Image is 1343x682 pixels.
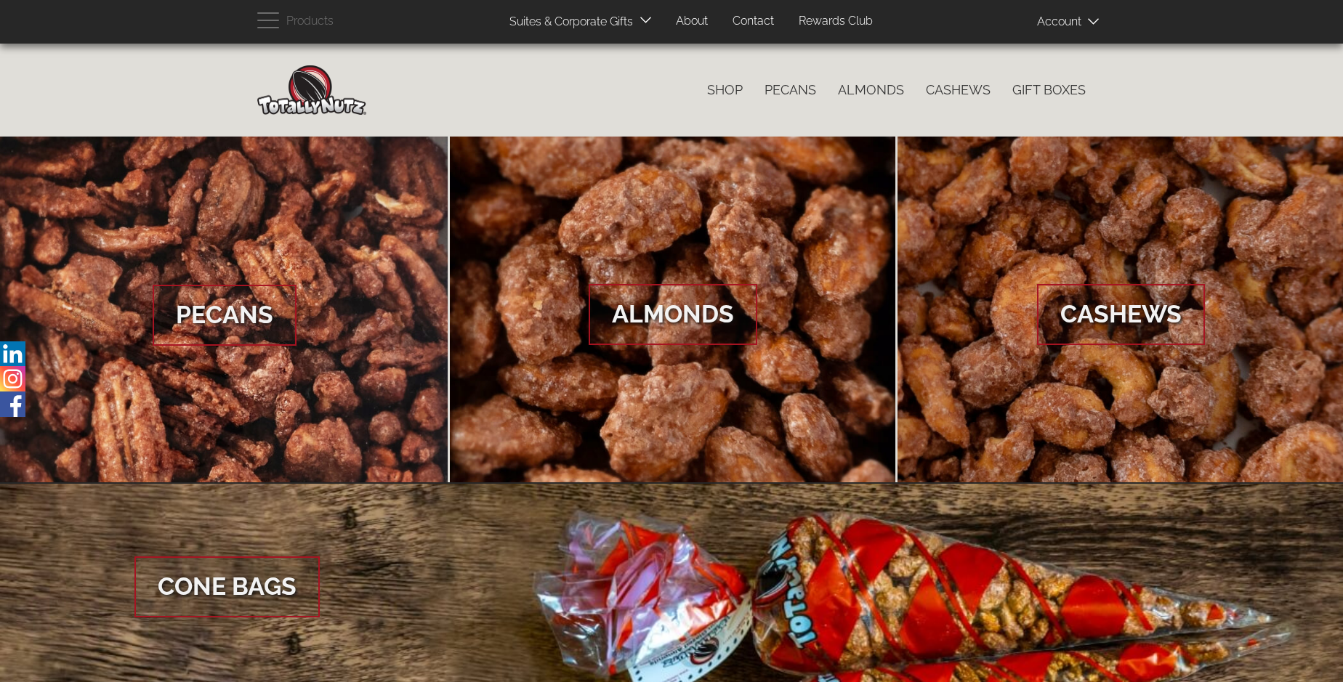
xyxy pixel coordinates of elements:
[134,556,320,617] span: Cone Bags
[1037,284,1205,345] span: Cashews
[499,8,637,36] a: Suites & Corporate Gifts
[257,65,366,115] img: Home
[589,284,757,345] span: Almonds
[450,137,896,484] a: Almonds
[722,7,785,36] a: Contact
[827,75,915,105] a: Almonds
[754,75,827,105] a: Pecans
[696,75,754,105] a: Shop
[915,75,1001,105] a: Cashews
[153,285,297,346] span: Pecans
[286,11,334,32] span: Products
[1001,75,1097,105] a: Gift Boxes
[665,7,719,36] a: About
[788,7,884,36] a: Rewards Club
